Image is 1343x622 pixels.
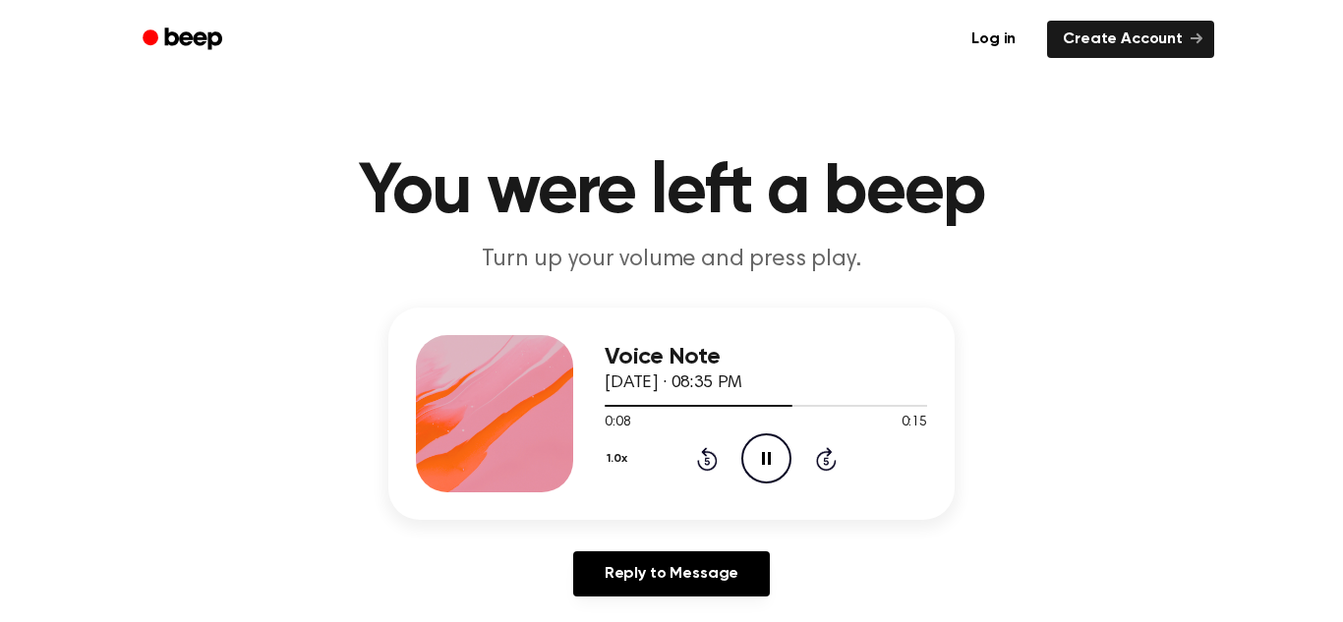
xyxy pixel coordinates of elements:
a: Create Account [1047,21,1214,58]
p: Turn up your volume and press play. [294,244,1049,276]
span: [DATE] · 08:35 PM [605,374,742,392]
h3: Voice Note [605,344,927,370]
span: 0:15 [902,413,927,433]
a: Log in [952,17,1035,62]
a: Reply to Message [573,551,770,596]
span: 0:08 [605,413,630,433]
button: 1.0x [605,442,634,476]
h1: You were left a beep [168,157,1175,228]
a: Beep [129,21,240,59]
